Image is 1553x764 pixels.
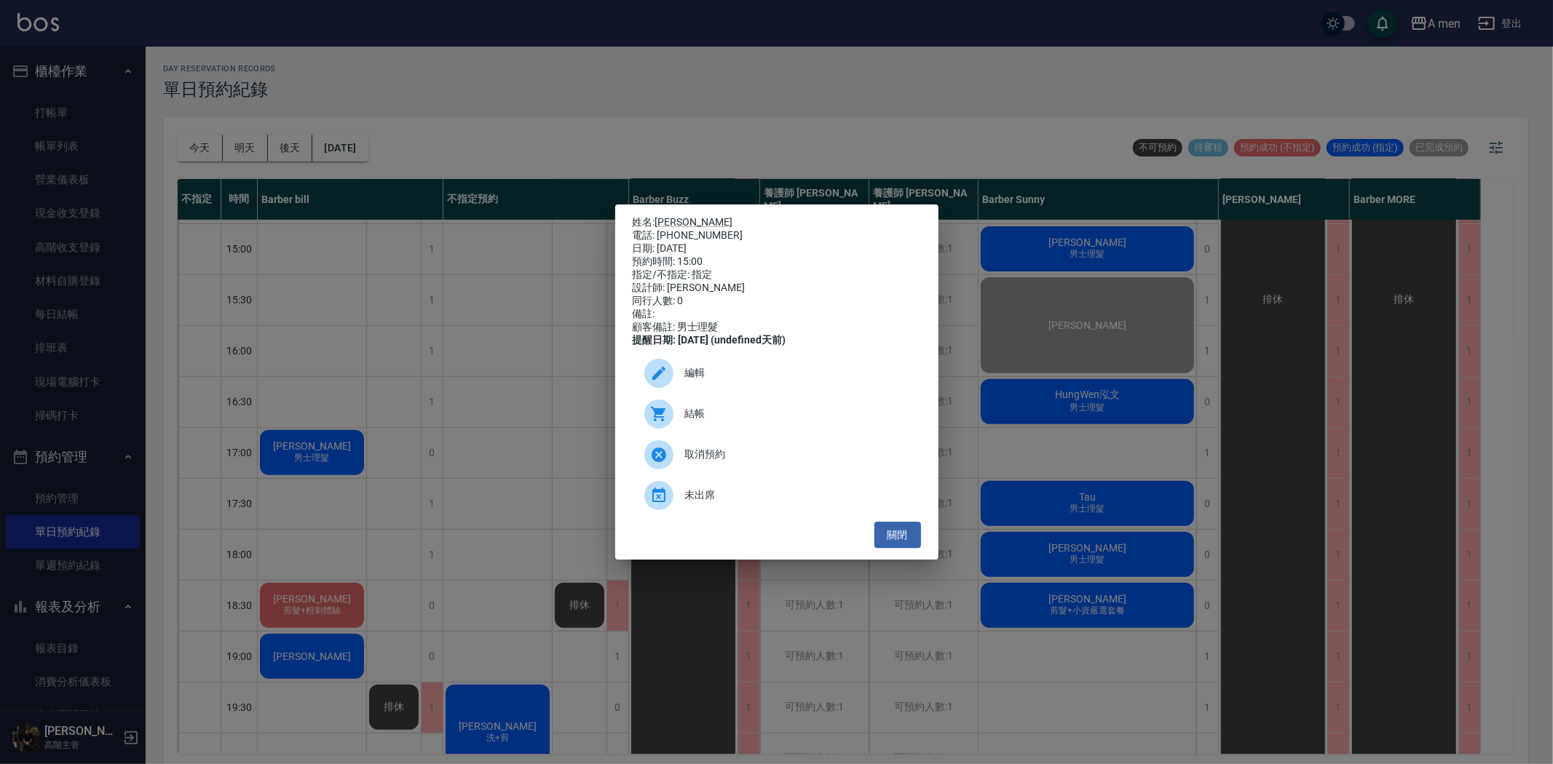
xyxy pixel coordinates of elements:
span: 結帳 [685,406,909,421]
div: 提醒日期: [DATE] (undefined天前) [633,334,921,347]
div: 指定/不指定: 指定 [633,268,921,282]
div: 同行人數: 0 [633,295,921,308]
a: 結帳 [633,394,921,434]
div: 未出席 [633,475,921,516]
a: [PERSON_NAME] [655,216,733,228]
div: 電話: [PHONE_NUMBER] [633,229,921,242]
div: 取消預約 [633,434,921,475]
div: 預約時間: 15:00 [633,255,921,268]
p: 姓名: [633,216,921,229]
div: 編輯 [633,353,921,394]
div: 顧客備註: 男士理髮 [633,321,921,334]
span: 未出席 [685,488,909,503]
div: 設計師: [PERSON_NAME] [633,282,921,295]
button: 關閉 [874,522,921,549]
div: 備註: [633,308,921,321]
span: 取消預約 [685,447,909,462]
div: 日期: [DATE] [633,242,921,255]
span: 編輯 [685,365,909,381]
